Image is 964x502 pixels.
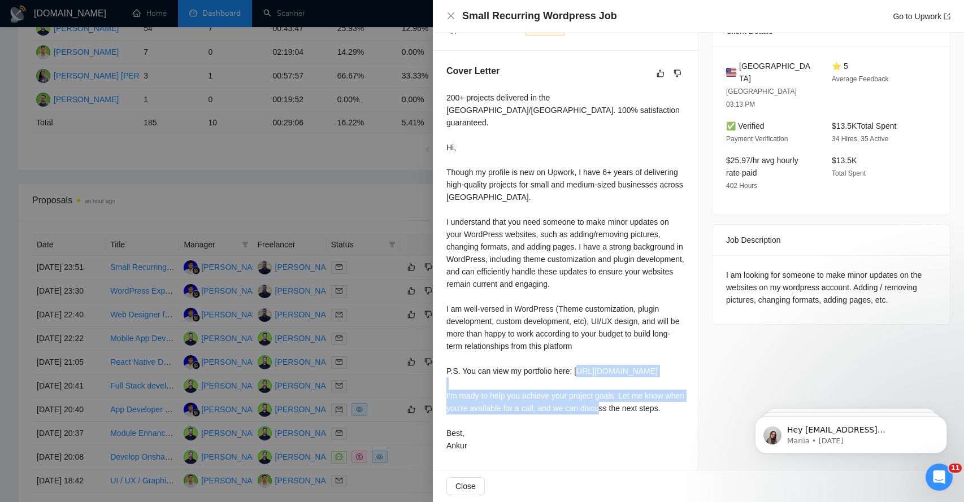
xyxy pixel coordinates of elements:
div: I am looking for someone to make minor updates on the websites on my wordpress account. Adding / ... [726,269,936,306]
span: $13.5K [832,156,857,165]
span: Total Spent [832,169,866,177]
span: Type: [446,25,466,34]
span: $25.97/hr avg hourly rate paid [726,156,798,177]
div: 200+ projects delivered in the [GEOGRAPHIC_DATA]/[GEOGRAPHIC_DATA]. 100% satisfaction guaranteed.... [446,91,684,452]
button: like [654,67,667,80]
span: 11 [949,464,962,473]
img: 🇺🇸 [726,66,736,78]
span: 402 Hours [726,182,757,190]
button: Close [446,11,455,21]
span: [GEOGRAPHIC_DATA] [739,60,814,85]
span: export [944,13,950,20]
span: like [657,69,665,78]
span: Average Feedback [832,75,889,83]
button: dislike [671,67,684,80]
iframe: Intercom live chat [926,464,953,491]
span: ✅ Verified [726,121,765,130]
span: 34 Hires, 35 Active [832,135,888,143]
a: Go to Upworkexport [893,12,950,21]
span: [GEOGRAPHIC_DATA] 03:13 PM [726,88,797,108]
span: Payment Verification [726,135,788,143]
span: ⭐ 5 [832,62,848,71]
h5: Cover Letter [446,64,500,78]
iframe: Intercom notifications message [738,392,964,472]
h4: Small Recurring Wordpress Job [462,9,617,23]
div: Job Description [726,225,936,255]
span: dislike [674,69,681,78]
button: Close [446,477,485,495]
span: close [446,11,455,20]
span: Close [455,480,476,492]
span: $13.5K Total Spent [832,121,896,130]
